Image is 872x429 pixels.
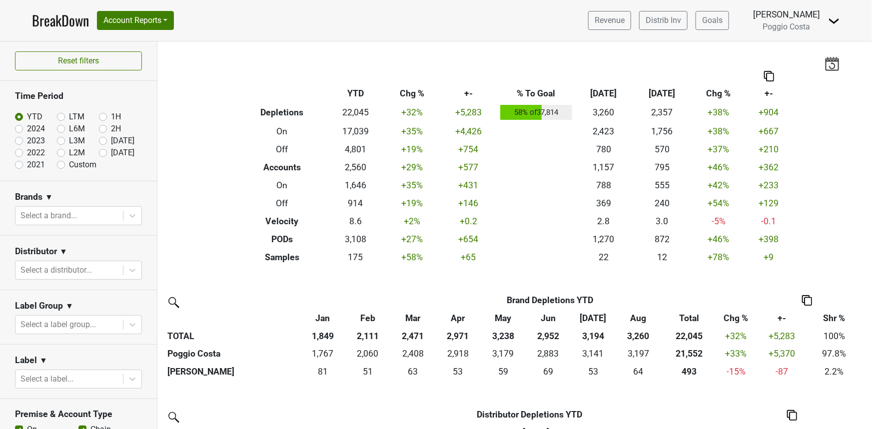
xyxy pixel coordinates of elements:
th: +- [746,84,793,102]
td: +2 % [385,212,439,230]
td: 2060.002 [345,345,390,363]
th: TOTAL [165,327,300,345]
th: +-: activate to sort column ascending [755,309,810,327]
th: 22,045 [661,327,718,345]
th: On [237,122,326,140]
td: 2,357 [633,102,692,122]
div: 69 [528,365,569,378]
th: Accounts [237,158,326,176]
th: Depletions [237,102,326,122]
th: Jul: activate to sort column ascending [571,309,616,327]
th: Velocity [237,212,326,230]
a: Revenue [588,11,631,30]
td: 81.33 [300,363,345,381]
button: Reset filters [15,51,142,70]
div: 3,179 [483,347,523,360]
th: Jun: activate to sort column ascending [526,309,571,327]
td: 2882.73 [526,345,571,363]
td: 97.8% [810,345,859,363]
td: +362 [746,158,793,176]
div: 1,767 [302,347,343,360]
th: On [237,176,326,194]
label: 2023 [27,135,45,147]
div: 63 [393,365,433,378]
td: +38 % [691,102,746,122]
td: +35 % [385,122,439,140]
td: -5 % [691,212,746,230]
td: 50.583 [345,363,390,381]
td: 3196.701 [616,345,661,363]
label: 2024 [27,123,45,135]
th: Brand Depletions YTD [345,291,755,309]
td: +37 % [691,140,746,158]
div: 53 [573,365,614,378]
td: 1,756 [633,122,692,140]
th: 2,111 [345,327,390,345]
td: -15 % [718,363,755,381]
label: LTM [69,111,84,123]
td: 62.74 [390,363,435,381]
button: Account Reports [97,11,174,30]
th: Distributor Depletions YTD [335,406,723,424]
td: 2918.241 [435,345,480,363]
th: % To Goal [498,84,575,102]
td: 795 [633,158,692,176]
th: Off [237,194,326,212]
th: Jan: activate to sort column ascending [300,309,345,327]
div: 21,552 [663,347,715,360]
td: +46 % [691,230,746,248]
label: 2022 [27,147,45,159]
img: Copy to clipboard [764,71,774,81]
td: +129 [746,194,793,212]
td: 1,646 [326,176,385,194]
td: 3,260 [575,102,633,122]
span: ▼ [39,355,47,367]
h3: Time Period [15,91,142,101]
th: 492.900 [661,363,718,381]
label: [DATE] [111,147,134,159]
div: 2,883 [528,347,569,360]
td: 3178.718 [481,345,526,363]
th: &nbsp;: activate to sort column ascending [165,309,300,327]
label: 2H [111,123,121,135]
label: 2021 [27,159,45,171]
td: +54 % [691,194,746,212]
th: Off [237,140,326,158]
th: 1,849 [300,327,345,345]
h3: Brands [15,192,42,202]
th: 3,260 [616,327,661,345]
td: +65 [439,248,498,266]
td: 3,108 [326,230,385,248]
span: Poggio Costa [763,22,811,31]
div: 81 [302,365,343,378]
div: 64 [618,365,659,378]
th: PODs [237,230,326,248]
th: Total: activate to sort column ascending [661,309,718,327]
td: 2,423 [575,122,633,140]
th: 3,238 [481,327,526,345]
div: -87 [757,365,807,378]
td: +667 [746,122,793,140]
label: L3M [69,135,85,147]
a: BreakDown [32,10,89,31]
th: YTD [326,84,385,102]
span: ▼ [59,246,67,258]
td: +42 % [691,176,746,194]
span: ▼ [65,300,73,312]
th: Shr %: activate to sort column ascending [810,309,859,327]
td: 1,270 [575,230,633,248]
th: Chg %: activate to sort column ascending [718,309,755,327]
img: Copy to clipboard [787,410,797,421]
td: +210 [746,140,793,158]
td: 2407.904 [390,345,435,363]
td: +32 % [385,102,439,122]
td: +33 % [718,345,755,363]
td: +78 % [691,248,746,266]
td: +29 % [385,158,439,176]
th: 3,194 [571,327,616,345]
td: 53.4 [571,363,616,381]
div: 493 [663,365,715,378]
label: L6M [69,123,85,135]
td: +754 [439,140,498,158]
td: 914 [326,194,385,212]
